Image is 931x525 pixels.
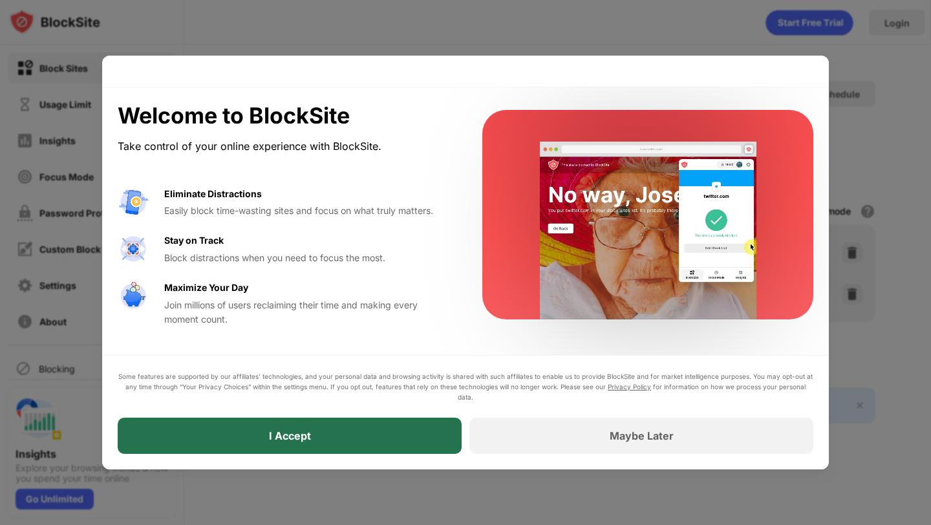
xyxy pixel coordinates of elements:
[608,383,651,391] a: Privacy Policy
[164,298,451,327] div: Join millions of users reclaiming their time and making every moment count.
[164,204,451,218] div: Easily block time-wasting sites and focus on what truly matters.
[164,187,262,201] div: Eliminate Distractions
[269,429,311,442] div: I Accept
[118,371,813,402] div: Some features are supported by our affiliates’ technologies, and your personal data and browsing ...
[118,103,451,129] div: Welcome to BlockSite
[164,281,248,295] div: Maximize Your Day
[118,281,149,312] img: value-safe-time.svg
[164,233,224,248] div: Stay on Track
[118,187,149,218] img: value-avoid-distractions.svg
[610,429,674,442] div: Maybe Later
[118,137,451,156] div: Take control of your online experience with BlockSite.
[164,251,451,265] div: Block distractions when you need to focus the most.
[118,233,149,264] img: value-focus.svg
